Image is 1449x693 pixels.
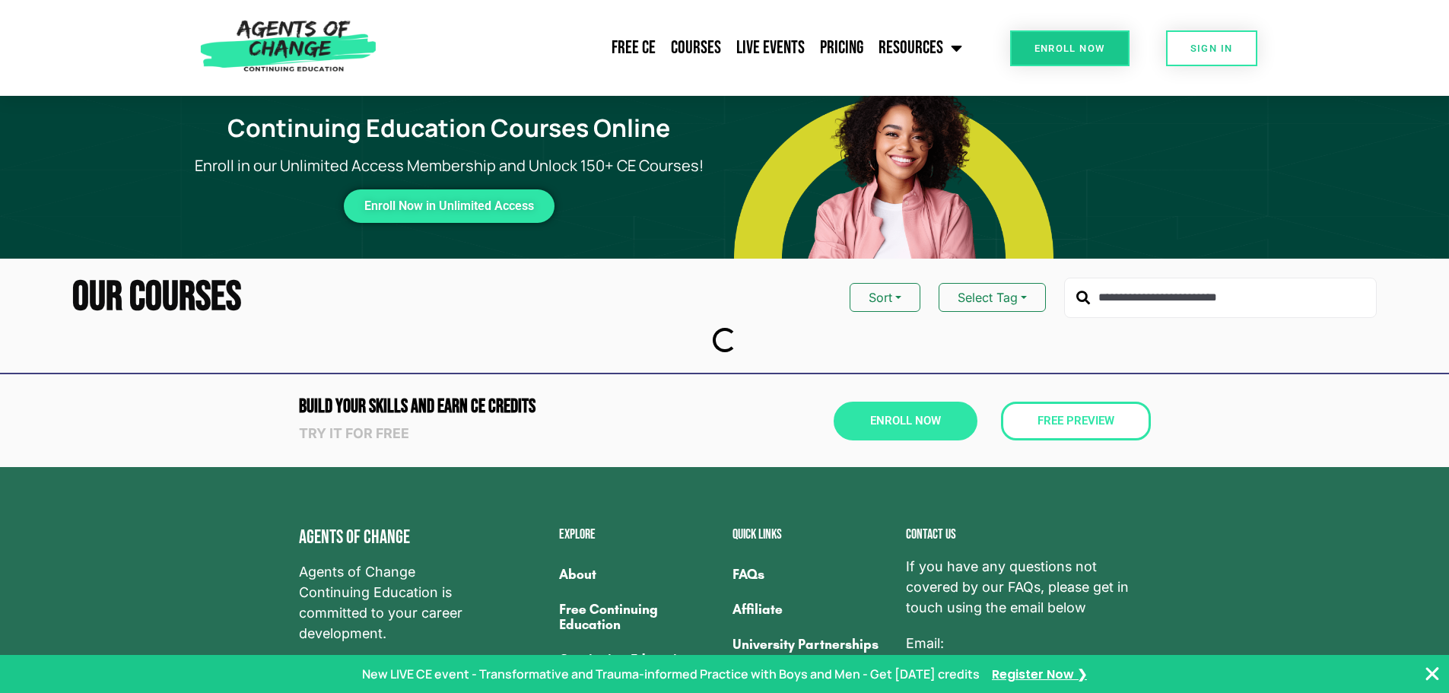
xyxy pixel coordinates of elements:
span: Free Preview [1037,415,1114,427]
h4: Agents of Change [299,528,483,547]
a: Pricing [812,29,871,67]
nav: Menu [384,29,970,67]
a: University Partnerships [732,627,891,662]
a: Enroll Now [1010,30,1130,66]
p: New LIVE CE event - Transformative and Trauma-informed Practice with Boys and Men - Get [DATE] cr... [362,665,980,683]
a: Resources [871,29,970,67]
strong: Try it for free [299,425,409,441]
a: [EMAIL_ADDRESS][DOMAIN_NAME] [906,653,1139,674]
p: Email: [906,634,1151,675]
a: Free CE [604,29,663,67]
a: Enroll Now in Unlimited Access [344,189,554,223]
h2: Quick Links [732,528,891,542]
h1: Continuing Education Courses Online [183,113,715,142]
a: Register Now ❯ [992,665,1087,684]
button: Close Banner [1423,665,1441,683]
a: Affiliate [732,592,891,627]
a: Enroll Now [834,402,977,440]
h2: Our Courses [72,277,241,319]
button: Select Tag [939,283,1046,312]
button: Sort [850,283,920,312]
h2: Explore [559,528,717,542]
a: Free Preview [1001,402,1151,440]
a: Continuing Education Courses [559,642,717,692]
span: If you have any questions not covered by our FAQs, please get in touch using the email below [906,557,1151,618]
span: Enroll Now [1034,43,1105,53]
span: SIGN IN [1190,43,1233,53]
p: Enroll in our Unlimited Access Membership and Unlock 150+ CE Courses! [173,154,724,177]
h2: Build Your Skills and Earn CE CREDITS [299,397,717,416]
span: Enroll Now in Unlimited Access [364,202,534,211]
h2: Contact us [906,528,1151,542]
a: FAQs [732,557,891,592]
span: Agents of Change Continuing Education is committed to your career development. [299,562,483,644]
a: Courses [663,29,729,67]
span: Enroll Now [870,415,941,427]
a: About [559,557,717,592]
a: Live Events [729,29,812,67]
a: SIGN IN [1166,30,1257,66]
a: Free Continuing Education [559,592,717,642]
